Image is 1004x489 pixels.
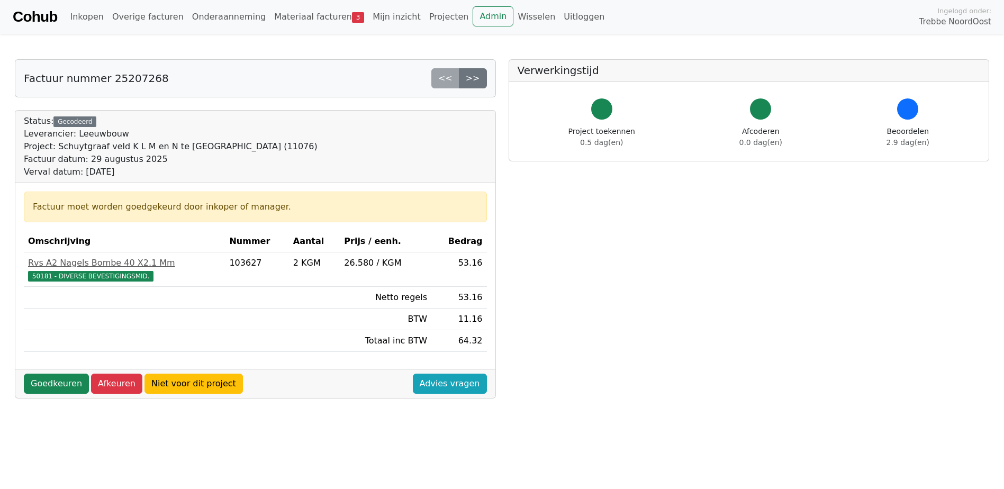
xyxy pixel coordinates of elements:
h5: Verwerkingstijd [518,64,981,77]
span: Trebbe NoordOost [919,16,991,28]
div: 26.580 / KGM [344,257,427,269]
th: Prijs / eenh. [340,231,431,252]
div: Status: [24,115,318,178]
a: Rvs A2 Nagels Bombe 40 X2.1 Mm50181 - DIVERSE BEVESTIGINGSMID. [28,257,221,282]
td: 53.16 [431,252,487,287]
h5: Factuur nummer 25207268 [24,72,169,85]
span: 50181 - DIVERSE BEVESTIGINGSMID. [28,271,153,282]
span: 2.9 dag(en) [887,138,929,147]
a: Admin [473,6,513,26]
td: BTW [340,309,431,330]
a: Goedkeuren [24,374,89,394]
div: Leverancier: Leeuwbouw [24,128,318,140]
th: Aantal [289,231,340,252]
div: Gecodeerd [53,116,96,127]
a: Mijn inzicht [368,6,425,28]
a: >> [459,68,487,88]
div: Factuur moet worden goedgekeurd door inkoper of manager. [33,201,478,213]
th: Omschrijving [24,231,225,252]
span: 0.0 dag(en) [739,138,782,147]
span: 0.5 dag(en) [580,138,623,147]
a: Projecten [425,6,473,28]
td: 53.16 [431,287,487,309]
a: Inkopen [66,6,107,28]
td: 103627 [225,252,288,287]
a: Niet voor dit project [144,374,243,394]
a: Afkeuren [91,374,142,394]
div: Verval datum: [DATE] [24,166,318,178]
th: Nummer [225,231,288,252]
div: Rvs A2 Nagels Bombe 40 X2.1 Mm [28,257,221,269]
div: Project: Schuytgraaf veld K L M en N te [GEOGRAPHIC_DATA] (11076) [24,140,318,153]
a: Onderaanneming [188,6,270,28]
div: Factuur datum: 29 augustus 2025 [24,153,318,166]
span: 3 [352,12,364,23]
a: Advies vragen [413,374,487,394]
a: Materiaal facturen3 [270,6,368,28]
div: Beoordelen [887,126,929,148]
td: 11.16 [431,309,487,330]
td: Totaal inc BTW [340,330,431,352]
span: Ingelogd onder: [937,6,991,16]
td: 64.32 [431,330,487,352]
th: Bedrag [431,231,487,252]
a: Wisselen [513,6,559,28]
div: 2 KGM [293,257,336,269]
a: Cohub [13,4,57,30]
div: Project toekennen [568,126,635,148]
td: Netto regels [340,287,431,309]
a: Overige facturen [108,6,188,28]
a: Uitloggen [559,6,609,28]
div: Afcoderen [739,126,782,148]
